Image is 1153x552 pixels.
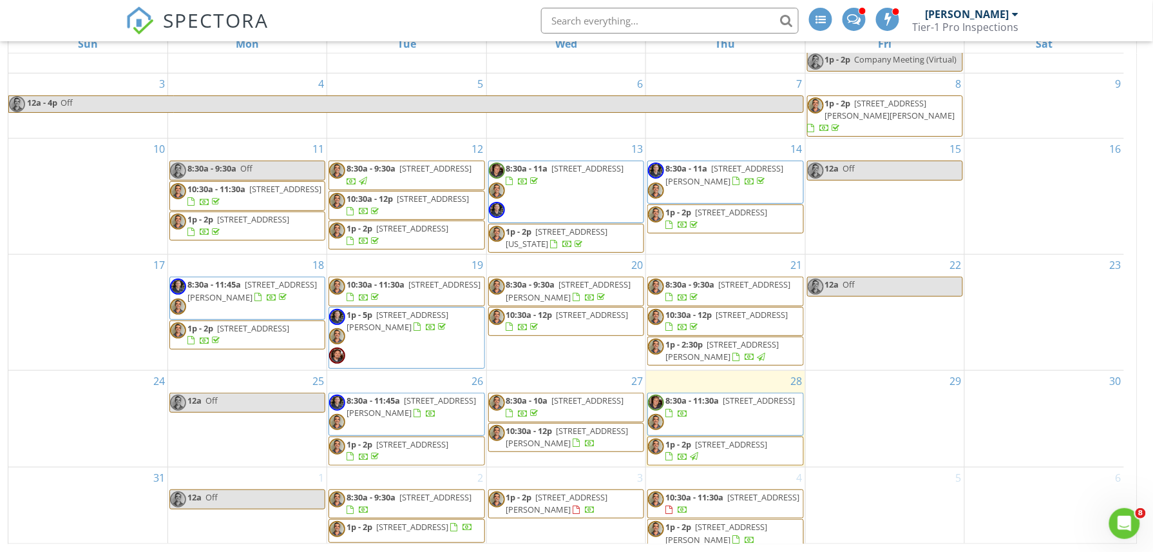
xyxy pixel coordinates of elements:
[8,255,167,371] td: Go to August 17, 2025
[376,222,448,234] span: [STREET_ADDRESS]
[648,414,664,430] img: adam_head_shot_2.png
[187,322,289,346] a: 1p - 2p [STREET_ADDRESS]
[557,309,629,320] span: [STREET_ADDRESS]
[488,489,644,518] a: 1p - 2p [STREET_ADDRESS][PERSON_NAME]
[665,395,719,406] span: 8:30a - 11:30a
[486,255,645,371] td: Go to August 20, 2025
[965,255,1124,371] td: Go to August 23, 2025
[488,277,644,306] a: 8:30a - 9:30a [STREET_ADDRESS][PERSON_NAME]
[470,139,486,159] a: Go to August 12, 2025
[329,309,345,325] img: sean_headshot.png
[648,206,664,222] img: adam_head_shot_2.png
[665,279,714,290] span: 8:30a - 9:30a
[169,212,325,241] a: 1p - 2p [STREET_ADDRESS]
[329,193,345,209] img: adam_head_shot_2.png
[948,255,964,275] a: Go to August 22, 2025
[805,255,964,371] td: Go to August 22, 2025
[327,73,486,139] td: Go to August 5, 2025
[347,439,448,462] a: 1p - 2p [STREET_ADDRESS]
[329,439,345,455] img: adam_head_shot_2.png
[170,491,186,508] img: adam_head_shot_2.png
[170,279,186,295] img: sean_headshot.png
[808,97,824,113] img: adam_head_shot_2.png
[329,489,484,518] a: 8:30a - 9:30a [STREET_ADDRESS]
[665,491,723,503] span: 10:30a - 11:30a
[310,139,327,159] a: Go to August 11, 2025
[727,491,799,503] span: [STREET_ADDRESS]
[8,139,167,255] td: Go to August 10, 2025
[347,395,476,419] span: [STREET_ADDRESS][PERSON_NAME]
[347,395,400,406] span: 8:30a - 11:45a
[647,489,803,518] a: 10:30a - 11:30a [STREET_ADDRESS]
[486,73,645,139] td: Go to August 6, 2025
[808,163,824,179] img: adam_head_shot_2.png
[965,467,1124,549] td: Go to September 6, 2025
[329,393,484,435] a: 8:30a - 11:45a [STREET_ADDRESS][PERSON_NAME]
[167,139,327,255] td: Go to August 11, 2025
[648,339,664,355] img: adam_head_shot_2.png
[1113,468,1124,488] a: Go to September 6, 2025
[541,8,799,34] input: Search everything...
[965,73,1124,139] td: Go to August 9, 2025
[167,255,327,371] td: Go to August 18, 2025
[486,467,645,549] td: Go to September 3, 2025
[167,371,327,468] td: Go to August 25, 2025
[26,96,58,112] span: 12a - 4p
[9,96,25,112] img: adam_head_shot_2.png
[665,339,779,362] a: 1p - 2:30p [STREET_ADDRESS][PERSON_NAME]
[61,97,73,108] span: Off
[187,395,202,406] span: 12a
[665,309,712,320] span: 10:30a - 12p
[506,226,608,250] a: 1p - 2p [STREET_ADDRESS][US_STATE]
[488,161,644,223] a: 8:30a - 11a [STREET_ADDRESS]
[1034,35,1056,53] a: Saturday
[327,467,486,549] td: Go to September 2, 2025
[506,425,629,449] span: [STREET_ADDRESS][PERSON_NAME]
[506,425,629,449] a: 10:30a - 12p [STREET_ADDRESS][PERSON_NAME]
[648,279,664,295] img: adam_head_shot_2.png
[187,279,241,290] span: 8:30a - 11:45a
[695,439,767,450] span: [STREET_ADDRESS]
[665,163,783,186] span: [STREET_ADDRESS][PERSON_NAME]
[187,279,317,302] span: [STREET_ADDRESS][PERSON_NAME]
[475,74,486,94] a: Go to August 5, 2025
[488,423,644,452] a: 10:30a - 12p [STREET_ADDRESS][PERSON_NAME]
[489,491,505,508] img: adam_head_shot_2.png
[553,35,580,53] a: Wednesday
[489,425,505,441] img: adam_head_shot_2.png
[187,183,321,207] a: 10:30a - 11:30a [STREET_ADDRESS]
[843,163,855,174] span: Off
[399,163,472,174] span: [STREET_ADDRESS]
[329,307,484,370] a: 1p - 5p [STREET_ADDRESS][PERSON_NAME]
[506,395,548,406] span: 8:30a - 10a
[187,279,317,302] a: 8:30a - 11:45a [STREET_ADDRESS][PERSON_NAME]
[376,439,448,450] span: [STREET_ADDRESS]
[648,521,664,537] img: adam_head_shot_2.png
[347,193,393,204] span: 10:30a - 12p
[347,222,372,234] span: 1p - 2p
[395,35,419,53] a: Tuesday
[665,395,795,419] a: 8:30a - 11:30a [STREET_ADDRESS]
[327,139,486,255] td: Go to August 12, 2025
[408,279,481,290] span: [STREET_ADDRESS]
[506,279,555,290] span: 8:30a - 9:30a
[825,279,839,290] span: 12a
[665,339,703,350] span: 1p - 2:30p
[843,279,855,290] span: Off
[1136,508,1146,518] span: 8
[805,371,964,468] td: Go to August 29, 2025
[329,437,484,466] a: 1p - 2p [STREET_ADDRESS]
[665,521,767,545] span: [STREET_ADDRESS][PERSON_NAME]
[695,206,767,218] span: [STREET_ADDRESS]
[170,395,186,411] img: adam_head_shot_2.png
[488,224,644,253] a: 1p - 2p [STREET_ADDRESS][US_STATE]
[347,309,448,333] a: 1p - 5p [STREET_ADDRESS][PERSON_NAME]
[665,521,767,545] a: 1p - 2p [STREET_ADDRESS][PERSON_NAME]
[470,255,486,275] a: Go to August 19, 2025
[665,163,783,186] a: 8:30a - 11a [STREET_ADDRESS][PERSON_NAME]
[470,371,486,391] a: Go to August 26, 2025
[506,425,553,437] span: 10:30a - 12p
[217,213,289,225] span: [STREET_ADDRESS]
[347,439,372,450] span: 1p - 2p
[329,348,345,364] img: jason_headshot.png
